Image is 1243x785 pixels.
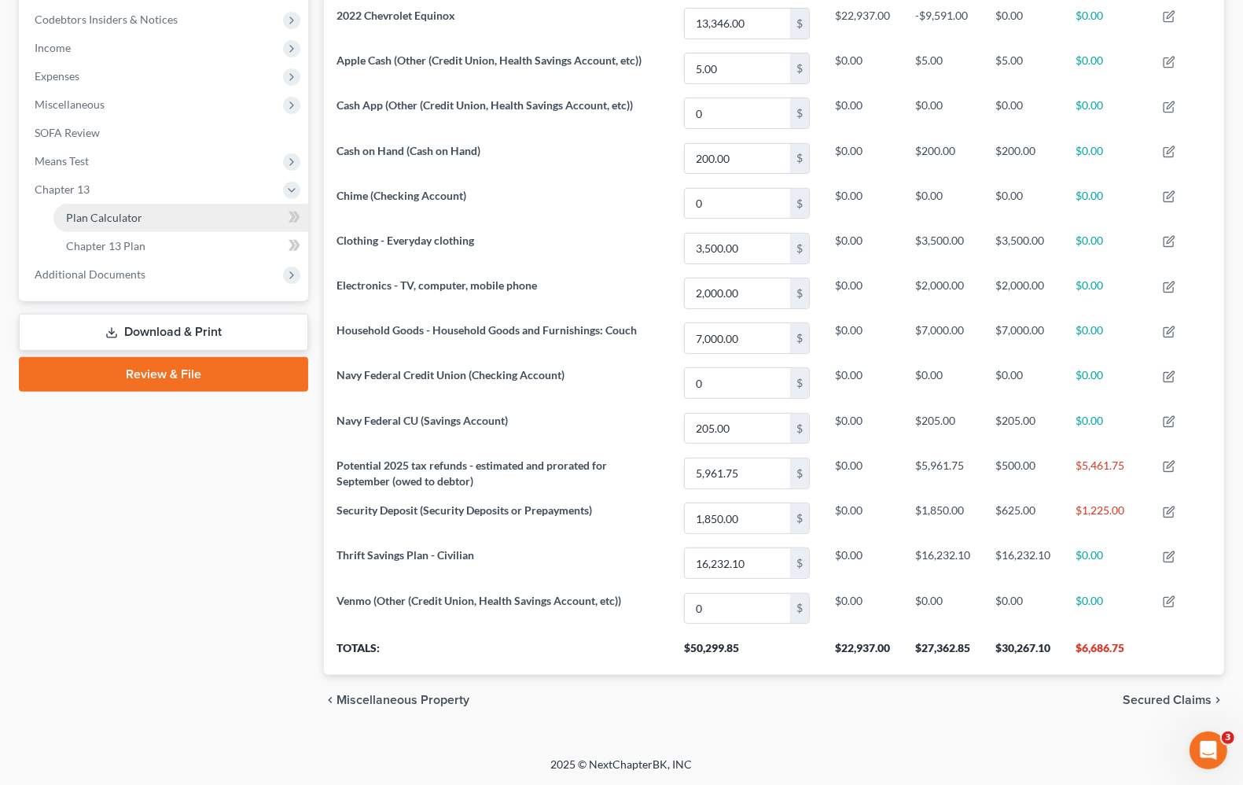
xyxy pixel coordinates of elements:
[685,144,790,174] input: 0.00
[685,323,790,353] input: 0.00
[790,98,809,128] div: $
[336,694,469,706] span: Miscellaneous Property
[822,631,903,675] th: $22,937.00
[1063,136,1150,181] td: $0.00
[1063,316,1150,361] td: $0.00
[790,414,809,444] div: $
[35,126,100,139] span: SOFA Review
[1123,694,1212,706] span: Secured Claims
[336,98,633,112] span: Cash App (Other (Credit Union, Health Savings Account, etc))
[336,278,537,292] span: Electronics - TV, computer, mobile phone
[1063,1,1150,46] td: $0.00
[790,323,809,353] div: $
[685,459,790,488] input: 0.00
[983,361,1063,406] td: $0.00
[903,451,983,496] td: $5,961.75
[66,239,145,252] span: Chapter 13 Plan
[1190,732,1227,769] iframe: Intercom live chat
[685,278,790,308] input: 0.00
[336,459,607,488] span: Potential 2025 tax refunds - estimated and prorated for September (owed to debtor)
[35,13,178,26] span: Codebtors Insiders & Notices
[35,98,105,111] span: Miscellaneous
[1063,91,1150,136] td: $0.00
[983,271,1063,315] td: $2,000.00
[66,211,142,224] span: Plan Calculator
[983,46,1063,90] td: $5.00
[1123,694,1224,706] button: Secured Claims chevron_right
[822,46,903,90] td: $0.00
[983,496,1063,541] td: $625.00
[35,154,89,168] span: Means Test
[822,451,903,496] td: $0.00
[35,69,79,83] span: Expenses
[790,9,809,39] div: $
[19,357,308,392] a: Review & File
[35,267,145,281] span: Additional Documents
[983,541,1063,586] td: $16,232.10
[983,226,1063,271] td: $3,500.00
[903,1,983,46] td: -$9,591.00
[903,46,983,90] td: $5.00
[1212,694,1224,706] i: chevron_right
[903,136,983,181] td: $200.00
[790,368,809,398] div: $
[336,548,474,562] span: Thrift Savings Plan - Civilian
[790,234,809,264] div: $
[790,53,809,83] div: $
[324,631,671,675] th: Totals:
[983,586,1063,631] td: $0.00
[822,181,903,226] td: $0.00
[983,91,1063,136] td: $0.00
[903,181,983,226] td: $0.00
[822,586,903,631] td: $0.00
[822,316,903,361] td: $0.00
[324,694,469,706] button: chevron_left Miscellaneous Property
[790,189,809,219] div: $
[790,548,809,578] div: $
[35,182,90,196] span: Chapter 13
[983,181,1063,226] td: $0.00
[336,144,480,157] span: Cash on Hand (Cash on Hand)
[790,144,809,174] div: $
[685,53,790,83] input: 0.00
[983,136,1063,181] td: $200.00
[983,1,1063,46] td: $0.00
[336,594,621,607] span: Venmo (Other (Credit Union, Health Savings Account, etc))
[1063,496,1150,541] td: $1,225.00
[685,594,790,624] input: 0.00
[790,459,809,488] div: $
[35,41,71,54] span: Income
[983,406,1063,451] td: $205.00
[1063,631,1150,675] th: $6,686.75
[903,406,983,451] td: $205.00
[903,541,983,586] td: $16,232.10
[685,9,790,39] input: 0.00
[1063,541,1150,586] td: $0.00
[822,136,903,181] td: $0.00
[822,541,903,586] td: $0.00
[822,496,903,541] td: $0.00
[336,9,455,22] span: 2022 Chevrolet Equinox
[903,91,983,136] td: $0.00
[822,271,903,315] td: $0.00
[336,414,508,427] span: Navy Federal CU (Savings Account)
[822,91,903,136] td: $0.00
[822,226,903,271] td: $0.00
[324,694,336,706] i: chevron_left
[685,368,790,398] input: 0.00
[1063,46,1150,90] td: $0.00
[1063,406,1150,451] td: $0.00
[790,503,809,533] div: $
[1063,271,1150,315] td: $0.00
[903,496,983,541] td: $1,850.00
[671,631,822,675] th: $50,299.85
[903,271,983,315] td: $2,000.00
[685,189,790,219] input: 0.00
[685,503,790,533] input: 0.00
[53,204,308,232] a: Plan Calculator
[685,234,790,264] input: 0.00
[685,548,790,578] input: 0.00
[822,361,903,406] td: $0.00
[983,631,1063,675] th: $30,267.10
[336,53,642,67] span: Apple Cash (Other (Credit Union, Health Savings Account, etc))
